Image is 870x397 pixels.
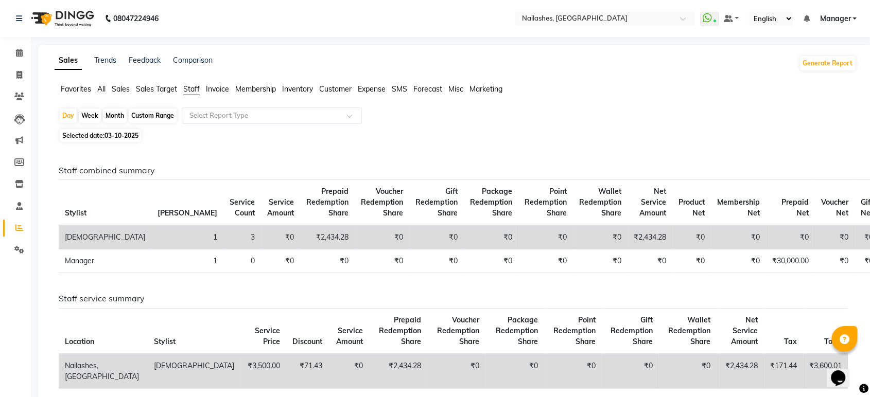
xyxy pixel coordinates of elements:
td: ₹3,500.00 [240,354,286,389]
td: [DEMOGRAPHIC_DATA] [148,354,240,389]
a: Trends [94,56,116,65]
td: ₹0 [355,249,409,273]
span: Customer [319,84,352,94]
span: Voucher Net [821,197,848,218]
span: Prepaid Redemption Share [306,187,349,218]
td: ₹0 [766,225,815,249]
span: Misc [448,84,463,94]
span: Service Amount [336,326,363,346]
td: ₹2,434.28 [300,225,355,249]
h6: Staff service summary [59,294,848,303]
button: Generate Report [800,56,855,70]
td: ₹0 [464,225,518,249]
span: Gift Redemption Share [415,187,458,218]
span: Prepaid Net [781,197,809,218]
span: Membership Net [717,197,760,218]
span: Package Redemption Share [496,315,538,346]
span: Gift Redemption Share [610,315,652,346]
td: 1 [151,249,223,273]
td: [DEMOGRAPHIC_DATA] [59,225,151,249]
td: ₹0 [628,249,672,273]
div: Day [60,109,77,123]
span: Voucher Redemption Share [361,187,403,218]
td: ₹0 [672,225,711,249]
td: ₹2,434.28 [717,354,764,389]
td: 3 [223,225,261,249]
span: Wallet Redemption Share [579,187,621,218]
a: Sales [55,51,82,70]
td: ₹0 [427,354,485,389]
span: All [97,84,106,94]
span: Service Price [254,326,280,346]
span: Manager [820,13,850,24]
span: Location [65,337,94,346]
span: Sales Target [136,84,177,94]
td: ₹0 [573,225,628,249]
td: ₹0 [328,354,369,389]
td: ₹0 [711,249,766,273]
span: Forecast [413,84,442,94]
td: ₹0 [518,225,573,249]
a: Comparison [173,56,213,65]
iframe: chat widget [827,356,860,387]
td: ₹0 [573,249,628,273]
td: ₹2,434.28 [369,354,427,389]
td: 1 [151,225,223,249]
span: Inventory [282,84,313,94]
span: Point Redemption Share [553,315,595,346]
td: ₹0 [815,225,855,249]
td: ₹3,600.01 [803,354,848,389]
td: ₹0 [464,249,518,273]
td: ₹0 [601,354,658,389]
span: Voucher Redemption Share [437,315,479,346]
td: ₹30,000.00 [766,249,815,273]
span: Total [824,337,842,346]
td: ₹71.43 [286,354,328,389]
span: Tax [784,337,797,346]
td: ₹0 [711,225,766,249]
td: ₹0 [658,354,716,389]
span: Selected date: [60,129,141,142]
td: ₹0 [409,225,464,249]
td: ₹0 [261,225,300,249]
td: 0 [223,249,261,273]
span: Membership [235,84,276,94]
td: ₹171.44 [764,354,803,389]
span: Net Service Amount [639,187,666,218]
td: ₹0 [355,225,409,249]
span: Wallet Redemption Share [668,315,710,346]
span: Sales [112,84,130,94]
td: ₹0 [300,249,355,273]
div: Month [103,109,127,123]
span: 03-10-2025 [105,132,138,139]
span: Prepaid Redemption Share [379,315,421,346]
span: Point Redemption Share [525,187,567,218]
b: 08047224946 [113,4,159,33]
td: Manager [59,249,151,273]
a: Feedback [129,56,161,65]
span: Stylist [65,208,86,218]
div: Custom Range [129,109,177,123]
td: Nailashes, [GEOGRAPHIC_DATA] [59,354,148,389]
span: Invoice [206,84,229,94]
td: ₹0 [672,249,711,273]
span: Product Net [678,197,705,218]
img: logo [26,4,97,33]
span: Stylist [154,337,176,346]
span: Discount [292,337,322,346]
div: Week [79,109,101,123]
h6: Staff combined summary [59,166,848,175]
td: ₹0 [409,249,464,273]
span: Package Redemption Share [470,187,512,218]
span: Service Amount [267,197,294,218]
span: Favorites [61,84,91,94]
span: Net Service Amount [731,315,758,346]
span: Expense [358,84,386,94]
span: Marketing [469,84,502,94]
span: Service Count [230,197,255,218]
td: ₹0 [261,249,300,273]
td: ₹0 [544,354,602,389]
span: Staff [183,84,200,94]
td: ₹0 [815,249,855,273]
span: [PERSON_NAME] [158,208,217,218]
